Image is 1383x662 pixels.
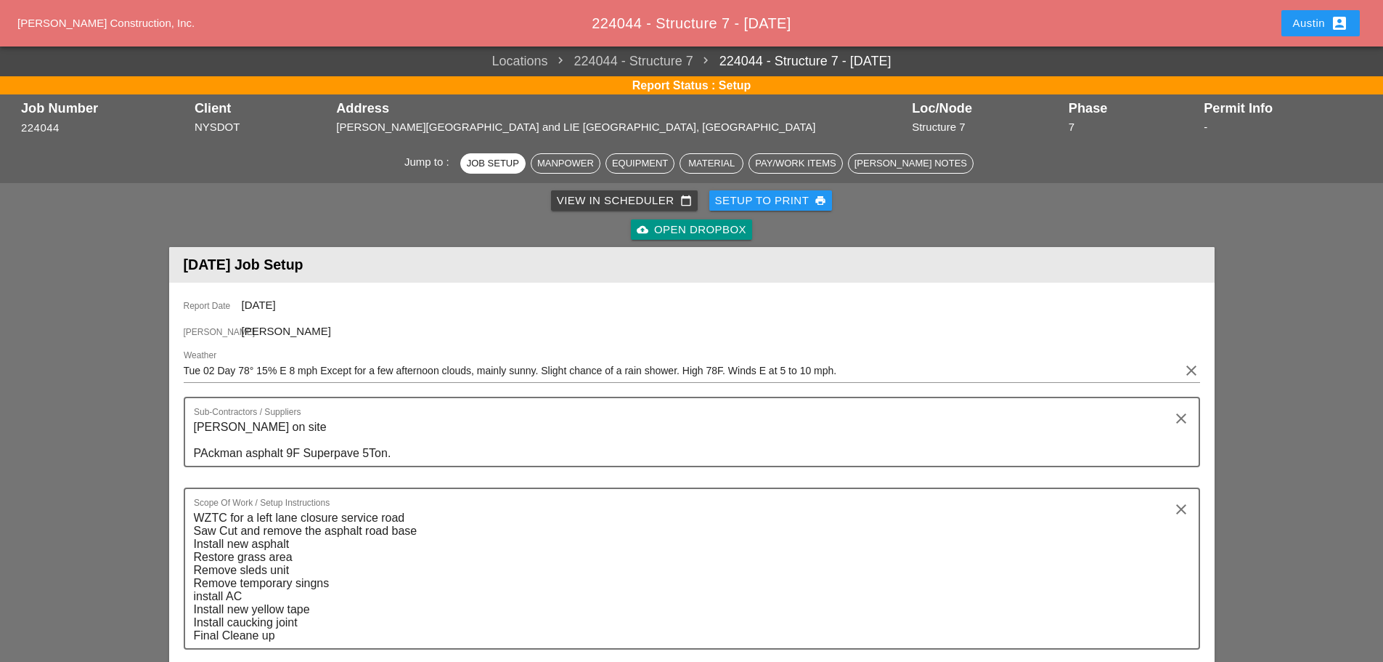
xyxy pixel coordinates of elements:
button: Austin [1281,10,1360,36]
button: Pay/Work Items [748,153,842,174]
div: [PERSON_NAME] Notes [854,156,967,171]
textarea: Scope Of Work / Setup Instructions [194,506,1178,648]
div: - [1204,119,1362,136]
span: Report Date [184,299,242,312]
a: View in Scheduler [551,190,698,211]
div: Permit Info [1204,101,1362,116]
button: Job Setup [460,153,526,174]
div: Client [195,101,329,116]
a: 224044 - Structure 7 - [DATE] [693,52,892,71]
div: 7 [1069,119,1196,136]
span: [PERSON_NAME] [242,325,331,337]
i: clear [1172,410,1190,427]
a: Locations [492,52,548,71]
textarea: Sub-Contractors / Suppliers [194,416,1178,466]
div: Address [336,101,905,116]
div: Equipment [612,156,668,171]
header: [DATE] Job Setup [169,247,1215,283]
div: Structure 7 [912,119,1061,136]
button: 224044 [21,120,60,137]
div: Manpower [537,156,594,171]
a: [PERSON_NAME] Construction, Inc. [17,17,195,29]
div: [PERSON_NAME][GEOGRAPHIC_DATA] and LIE [GEOGRAPHIC_DATA], [GEOGRAPHIC_DATA] [336,119,905,136]
span: [PERSON_NAME] [184,326,242,339]
div: Material [686,156,737,171]
button: Material [680,153,743,174]
div: Setup to Print [715,193,827,209]
i: clear [1172,501,1190,518]
button: Manpower [531,153,600,174]
button: Equipment [605,153,674,174]
span: Jump to : [404,156,455,168]
div: Austin [1293,15,1348,32]
span: 224044 - Structure 7 - [DATE] [592,15,791,31]
div: Job Setup [467,156,519,171]
div: Open Dropbox [637,222,746,238]
button: [PERSON_NAME] Notes [848,153,974,174]
input: Weather [184,359,1180,382]
i: print [815,195,826,206]
span: 224044 - Structure 7 [548,52,693,71]
span: [DATE] [242,299,276,311]
div: View in Scheduler [557,193,692,209]
div: Job Number [21,101,187,116]
div: Loc/Node [912,101,1061,116]
div: NYSDOT [195,119,329,136]
a: Open Dropbox [631,219,752,240]
div: Pay/Work Items [755,156,836,171]
i: account_box [1331,15,1348,32]
i: cloud_upload [637,224,648,235]
i: calendar_today [680,195,692,206]
div: Phase [1069,101,1196,116]
button: Setup to Print [709,190,833,211]
i: clear [1183,362,1200,379]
